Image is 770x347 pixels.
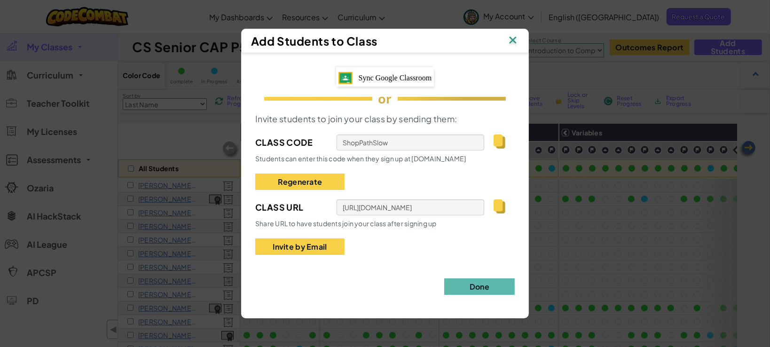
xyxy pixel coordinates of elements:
span: Add Students to Class [251,34,377,48]
button: Invite by Email [255,238,345,255]
img: IconCopy.svg [494,134,505,149]
span: Students can enter this code when they sign up at [DOMAIN_NAME] [255,154,466,163]
img: IconGoogleClassroom.svg [338,72,353,84]
span: Sync Google Classroom [359,74,432,82]
span: or [378,91,392,107]
button: Done [444,278,515,295]
button: Regenerate [255,173,345,190]
span: Share URL to have students join your class after signing up [255,219,437,228]
img: IconCopy.svg [494,199,505,213]
span: Invite students to join your class by sending them: [255,113,457,124]
span: Class Url [255,200,327,214]
img: IconClose.svg [507,34,519,48]
span: Class Code [255,135,327,150]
